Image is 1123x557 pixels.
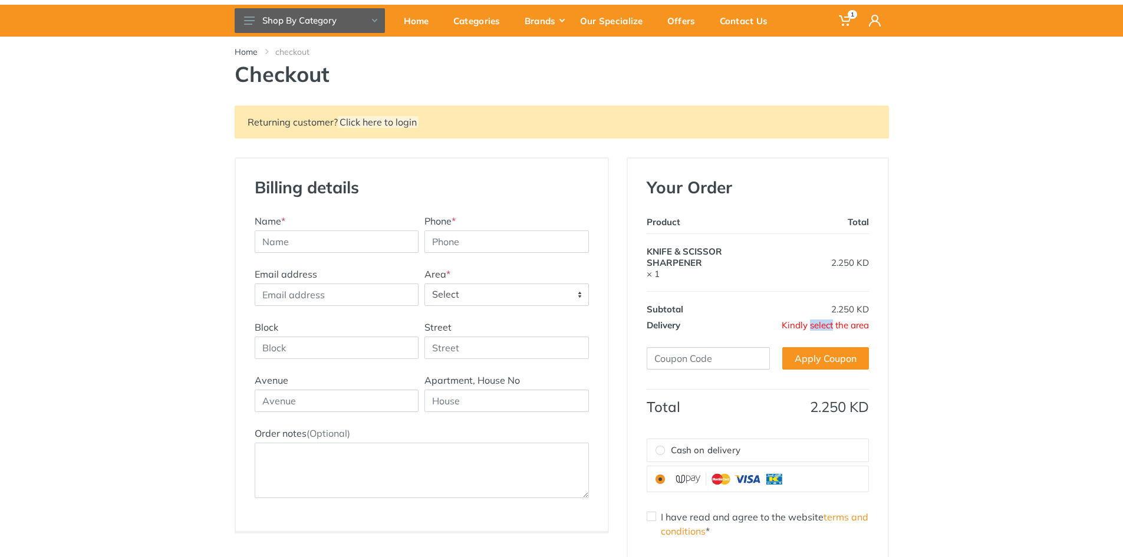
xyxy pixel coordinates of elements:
label: Order notes [255,426,350,440]
th: Total [782,214,869,234]
div: Home [396,8,445,33]
label: Area [424,267,450,281]
a: Home [396,5,445,37]
a: Contact Us [712,5,784,37]
span: Select [424,284,589,306]
input: Street [424,337,589,359]
h1: Checkout [235,61,889,87]
input: Phone [424,230,589,253]
div: Brands [516,8,572,33]
div: Categories [445,8,516,33]
h3: Your Order [647,177,869,197]
span: Cash on delivery [671,444,740,457]
th: Subtotal [647,291,782,317]
input: Block [255,337,419,359]
nav: breadcrumb [235,46,889,58]
button: Shop By Category [235,8,385,33]
td: 2.250 KD [782,291,869,317]
span: Kindly select the area [782,319,869,331]
h3: Billing details [252,177,422,197]
label: Name [255,214,285,228]
a: Offers [659,5,712,37]
div: 2.250 KD [782,257,869,268]
a: Home [235,46,258,58]
span: 1 [848,10,857,19]
img: upay.png [671,471,789,487]
label: Apartment, House No [424,373,520,387]
span: (Optional) [307,427,350,439]
div: Contact Us [712,8,784,33]
th: Total [647,389,782,415]
label: Block [255,320,278,334]
td: × 1 [647,233,782,291]
input: Coupon Code [647,347,770,370]
span: 2.250 KD [810,398,869,416]
a: Our Specialize [572,5,659,37]
th: Product [647,214,782,234]
th: Delivery [647,317,782,333]
div: Offers [659,8,712,33]
input: House [424,390,589,412]
li: checkout [275,46,327,58]
label: Street [424,320,452,334]
input: Avenue [255,390,419,412]
a: Apply Coupon [782,347,869,370]
label: Phone [424,214,456,228]
span: KNIFE & SCISSOR SHARPENER [647,246,722,268]
a: 1 [831,5,861,37]
span: Select [425,284,588,305]
label: Email address [255,267,317,281]
input: Email address [255,284,419,306]
a: Click here to login [338,116,419,128]
a: Categories [445,5,516,37]
div: Our Specialize [572,8,659,33]
label: Avenue [255,373,288,387]
div: Returning customer? [235,106,889,139]
label: I have read and agree to the website * [661,510,869,538]
input: Name [255,230,419,253]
